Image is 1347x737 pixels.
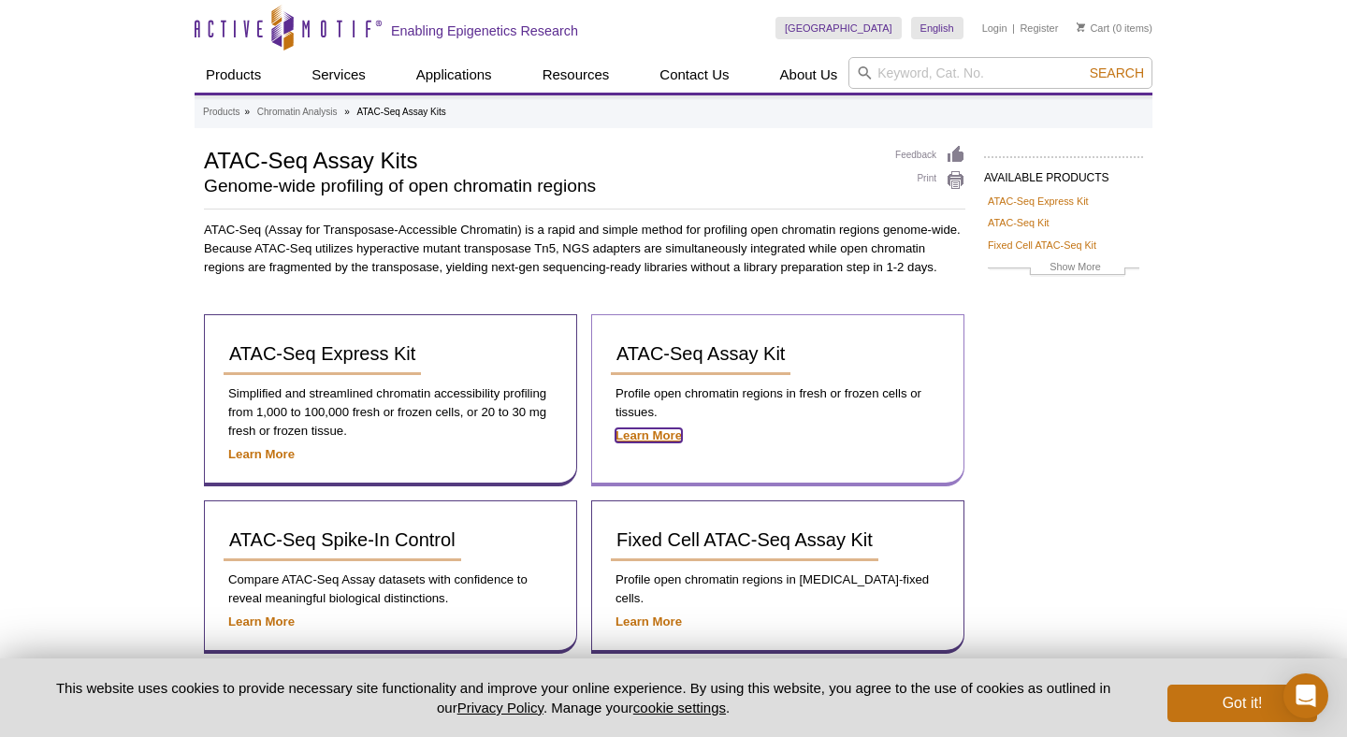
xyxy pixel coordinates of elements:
span: ATAC-Seq Spike-In Control [229,529,456,550]
a: Products [203,104,239,121]
a: Learn More [228,614,295,629]
div: Open Intercom Messenger [1283,673,1328,718]
span: ATAC-Seq Assay Kit [616,343,785,364]
span: Fixed Cell ATAC-Seq Assay Kit [616,529,873,550]
h2: Enabling Epigenetics Research [391,22,578,39]
img: Your Cart [1077,22,1085,32]
a: Fixed Cell ATAC-Seq Assay Kit [611,520,878,561]
a: About Us [769,57,849,93]
a: Fixed Cell ATAC-Seq Kit [988,237,1096,253]
a: Login [982,22,1007,35]
a: Chromatin Analysis [257,104,338,121]
a: Register [1020,22,1058,35]
h1: ATAC-Seq Assay Kits [204,145,876,173]
input: Keyword, Cat. No. [848,57,1152,89]
a: Learn More [616,428,682,442]
li: (0 items) [1077,17,1152,39]
a: Resources [531,57,621,93]
p: Simplified and streamlined chromatin accessibility profiling from 1,000 to 100,000 fresh or froze... [224,384,558,441]
a: Applications [405,57,503,93]
a: Learn More [616,614,682,629]
a: Cart [1077,22,1109,35]
a: Privacy Policy [457,700,543,715]
a: Learn More [228,447,295,461]
button: Got it! [1167,685,1317,722]
li: | [1012,17,1015,39]
a: Services [300,57,377,93]
a: English [911,17,963,39]
a: Show More [988,258,1139,280]
a: ATAC-Seq Express Kit [224,334,421,375]
li: ATAC-Seq Assay Kits [357,107,446,117]
p: Profile open chromatin regions in [MEDICAL_DATA]-fixed cells. [611,571,945,608]
a: Feedback [895,145,965,166]
button: Search [1084,65,1150,81]
a: Print [895,170,965,191]
a: ATAC-Seq Express Kit [988,193,1089,210]
p: Profile open chromatin regions in fresh or frozen cells or tissues. [611,384,945,422]
span: Search [1090,65,1144,80]
h2: AVAILABLE PRODUCTS [984,156,1143,190]
button: cookie settings [633,700,726,715]
span: ATAC-Seq Express Kit [229,343,415,364]
p: This website uses cookies to provide necessary site functionality and improve your online experie... [30,678,1137,717]
a: Contact Us [648,57,740,93]
a: ATAC-Seq Assay Kit [611,334,790,375]
p: ATAC-Seq (Assay for Transposase-Accessible Chromatin) is a rapid and simple method for profiling ... [204,221,965,277]
h2: Genome-wide profiling of open chromatin regions [204,178,876,195]
p: Compare ATAC-Seq Assay datasets with confidence to reveal meaningful biological distinctions. [224,571,558,608]
a: ATAC-Seq Kit [988,214,1050,231]
a: [GEOGRAPHIC_DATA] [775,17,902,39]
li: » [244,107,250,117]
a: ATAC-Seq Spike-In Control [224,520,461,561]
a: Products [195,57,272,93]
li: » [344,107,350,117]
